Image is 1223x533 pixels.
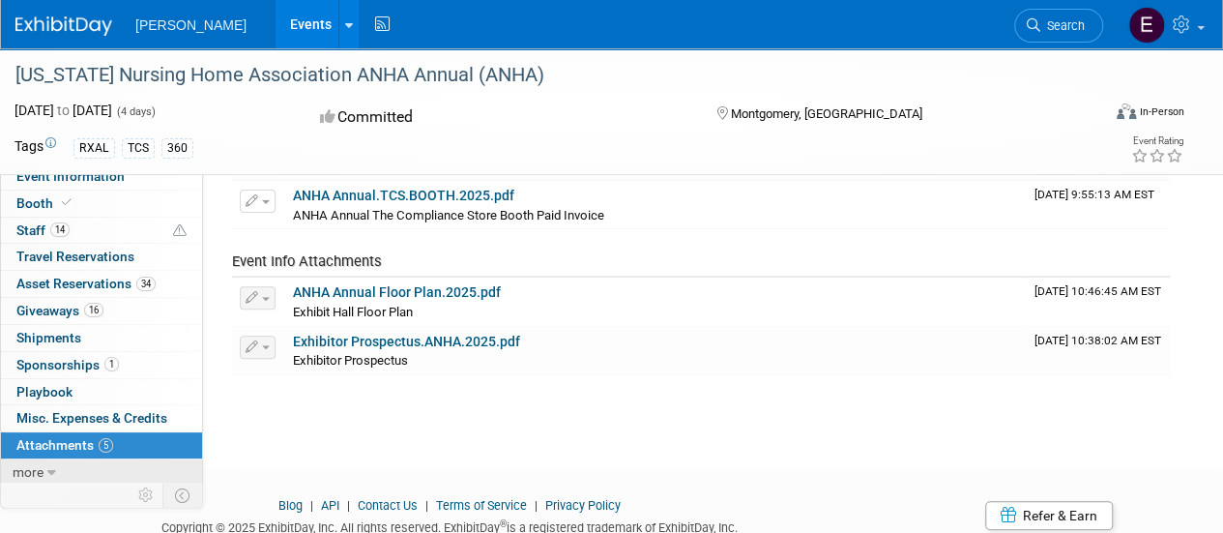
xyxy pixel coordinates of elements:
[16,168,125,184] span: Event Information
[1014,9,1103,43] a: Search
[115,105,156,118] span: (4 days)
[1,244,202,270] a: Travel Reservations
[16,249,134,264] span: Travel Reservations
[62,197,72,208] i: Booth reservation complete
[16,437,113,453] span: Attachments
[1131,136,1183,146] div: Event Rating
[173,222,187,240] span: Potential Scheduling Conflict -- at least one attendee is tagged in another overlapping event.
[122,138,155,159] div: TCS
[161,138,193,159] div: 360
[16,330,81,345] span: Shipments
[530,498,542,513] span: |
[1128,7,1165,44] img: Emily Foreman
[421,498,433,513] span: |
[314,101,684,134] div: Committed
[293,188,514,203] a: ANHA Annual.TCS.BOOTH.2025.pdf
[16,222,70,238] span: Staff
[1,218,202,244] a: Staff14
[1,459,202,486] a: more
[1,325,202,351] a: Shipments
[1,298,202,324] a: Giveaways16
[50,222,70,237] span: 14
[985,501,1113,530] a: Refer & Earn
[135,17,247,33] span: [PERSON_NAME]
[16,384,73,400] span: Playbook
[1,352,202,378] a: Sponsorships1
[104,357,119,371] span: 1
[16,276,156,291] span: Asset Reservations
[293,208,604,222] span: ANHA Annual The Compliance Store Booth Paid Invoice
[1,271,202,297] a: Asset Reservations34
[545,498,621,513] a: Privacy Policy
[1,432,202,459] a: Attachments5
[136,277,156,291] span: 34
[1034,284,1161,298] span: Upload Timestamp
[730,106,921,121] span: Montgomery, [GEOGRAPHIC_DATA]
[16,303,103,318] span: Giveaways
[13,464,44,480] span: more
[306,498,318,513] span: |
[130,483,163,508] td: Personalize Event Tab Strip
[500,518,507,529] sup: ®
[1013,101,1184,130] div: Event Format
[1,191,202,217] a: Booth
[232,252,382,270] span: Event Info Attachments
[1027,278,1170,326] td: Upload Timestamp
[293,284,501,300] a: ANHA Annual Floor Plan.2025.pdf
[1040,18,1085,33] span: Search
[1,163,202,190] a: Event Information
[15,103,112,118] span: [DATE] [DATE]
[293,305,413,319] span: Exhibit Hall Floor Plan
[1,405,202,431] a: Misc. Expenses & Credits
[73,138,115,159] div: RXAL
[163,483,203,508] td: Toggle Event Tabs
[54,103,73,118] span: to
[321,498,339,513] a: API
[1034,188,1154,201] span: Upload Timestamp
[436,498,527,513] a: Terms of Service
[9,58,1085,93] div: [US_STATE] Nursing Home Association ANHA Annual (ANHA)
[1034,334,1161,347] span: Upload Timestamp
[293,334,520,349] a: Exhibitor Prospectus.ANHA.2025.pdf
[342,498,355,513] span: |
[16,357,119,372] span: Sponsorships
[15,16,112,36] img: ExhibitDay
[15,136,56,159] td: Tags
[358,498,418,513] a: Contact Us
[278,498,303,513] a: Blog
[16,410,167,426] span: Misc. Expenses & Credits
[1027,181,1170,229] td: Upload Timestamp
[1027,327,1170,375] td: Upload Timestamp
[1139,104,1184,119] div: In-Person
[1,379,202,405] a: Playbook
[16,195,75,211] span: Booth
[99,438,113,453] span: 5
[1117,104,1136,119] img: Format-Inperson.png
[84,303,103,317] span: 16
[293,353,408,368] span: Exhibitor Prospectus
